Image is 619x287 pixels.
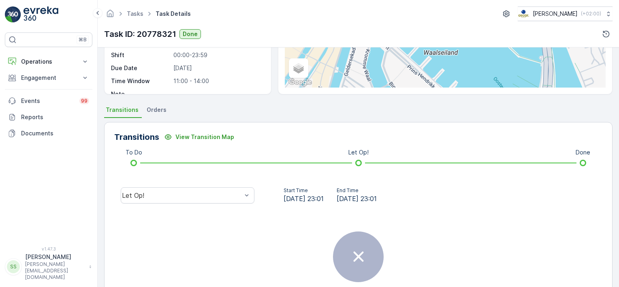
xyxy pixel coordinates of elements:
[106,106,139,114] span: Transitions
[21,129,89,137] p: Documents
[106,12,115,19] a: Homepage
[518,6,613,21] button: [PERSON_NAME](+02:00)
[175,133,234,141] p: View Transition Map
[179,29,201,39] button: Done
[25,261,85,281] p: [PERSON_NAME][EMAIL_ADDRESS][DOMAIN_NAME]
[21,58,76,66] p: Operations
[533,10,578,18] p: [PERSON_NAME]
[287,77,314,88] img: Google
[21,74,76,82] p: Engagement
[290,59,307,77] a: Layers
[21,113,89,121] p: Reports
[5,246,92,251] span: v 1.47.3
[122,192,242,199] div: Let Op!
[159,131,239,143] button: View Transition Map
[25,253,85,261] p: [PERSON_NAME]
[104,28,176,40] p: Task ID: 20778321
[81,98,88,104] p: 99
[284,194,324,203] span: [DATE] 23:01
[576,148,590,156] p: Done
[5,54,92,70] button: Operations
[5,125,92,141] a: Documents
[5,93,92,109] a: Events99
[23,6,58,23] img: logo_light-DOdMpM7g.png
[79,36,87,43] p: ⌘B
[5,70,92,86] button: Engagement
[337,194,377,203] span: [DATE] 23:01
[111,77,170,85] p: Time Window
[284,187,324,194] p: Start Time
[581,11,601,17] p: ( +02:00 )
[111,90,170,98] p: Note
[5,253,92,281] button: SS[PERSON_NAME][PERSON_NAME][EMAIL_ADDRESS][DOMAIN_NAME]
[154,10,192,18] span: Task Details
[173,51,263,59] p: 00:00-23:59
[111,51,170,59] p: Shift
[5,6,21,23] img: logo
[173,77,263,85] p: 11:00 - 14:00
[173,90,263,98] p: -
[7,260,20,273] div: SS
[114,131,159,143] p: Transitions
[518,9,529,18] img: basis-logo_rgb2x.png
[111,64,170,72] p: Due Date
[287,77,314,88] a: Open this area in Google Maps (opens a new window)
[183,30,198,38] p: Done
[21,97,75,105] p: Events
[5,109,92,125] a: Reports
[127,10,143,17] a: Tasks
[147,106,166,114] span: Orders
[348,148,369,156] p: Let Op!
[337,187,377,194] p: End Time
[173,64,263,72] p: [DATE]
[126,148,142,156] p: To Do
